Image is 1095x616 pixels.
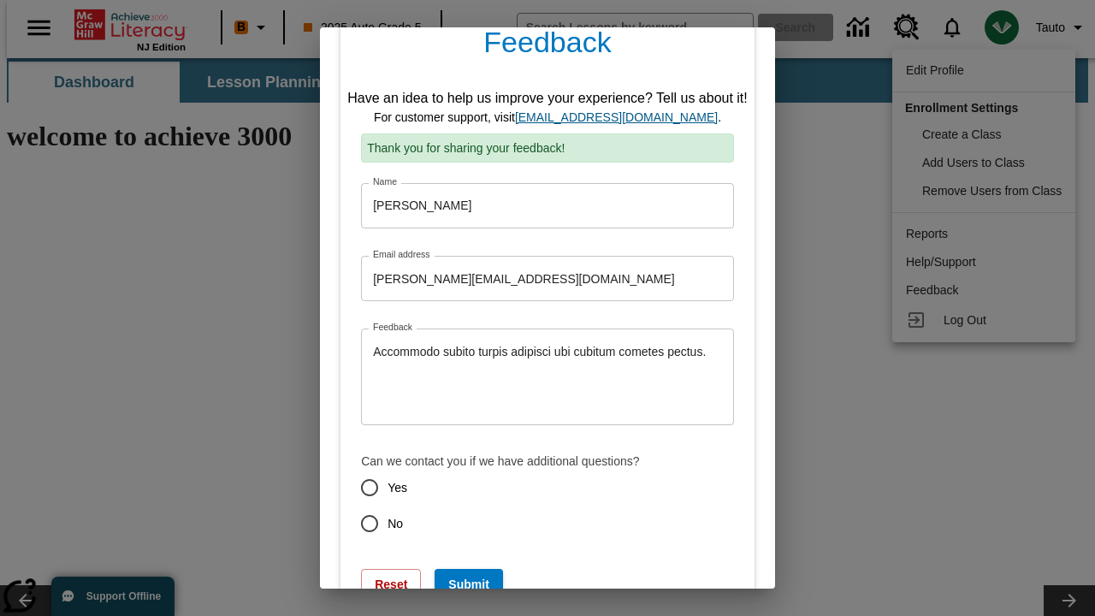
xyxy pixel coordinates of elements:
[388,479,407,497] span: Yes
[373,248,430,261] label: Email address
[515,110,718,124] a: support, will open in new browser tab
[373,175,397,188] label: Name
[373,321,412,334] label: Feedback
[435,569,502,601] button: Submit
[361,569,421,601] button: Reset
[340,11,755,81] h4: Feedback
[361,133,734,163] p: Thank you for sharing your feedback!
[347,109,748,127] div: For customer support, visit .
[388,515,403,533] span: No
[347,88,748,109] div: Have an idea to help us improve your experience? Tell us about it!
[361,470,734,542] div: contact-permission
